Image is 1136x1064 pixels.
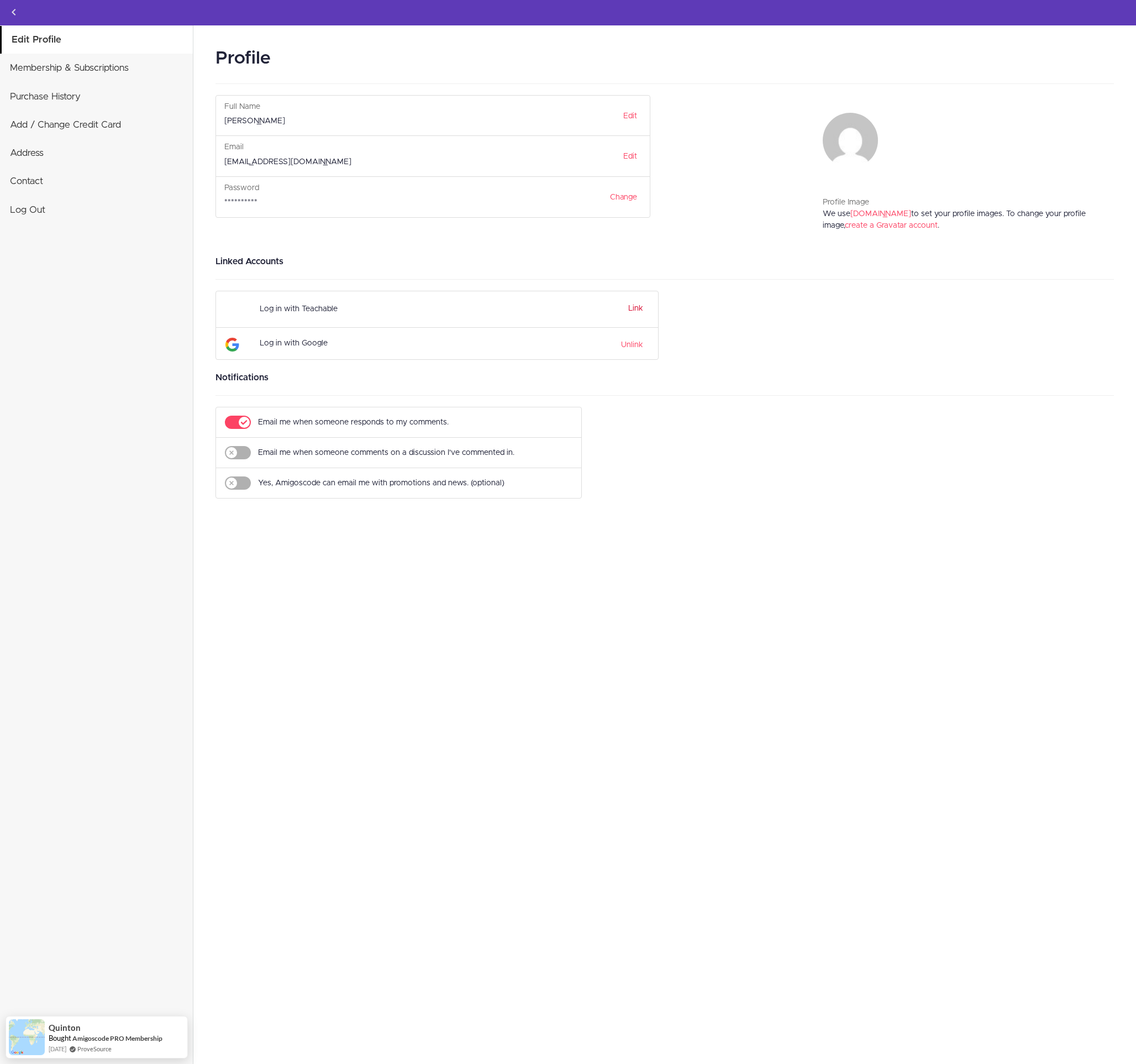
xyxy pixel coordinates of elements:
[77,1044,112,1053] a: ProveSource
[49,1044,66,1053] span: [DATE]
[224,101,260,113] label: Full Name
[72,1034,162,1043] a: Amigoscode PRO Membership
[224,442,573,463] form: Email me when someone comments on a discussion I've commented in.
[225,338,239,352] img: Google Logo
[224,182,259,194] label: Password
[215,255,1114,268] h3: Linked Accounts
[823,197,1106,208] div: Profile Image
[224,156,351,168] label: [EMAIL_ADDRESS][DOMAIN_NAME]
[823,208,1106,244] div: We use to set your profile images. To change your profile image, .
[215,371,1114,384] h3: Notifications
[215,45,1114,72] h2: Profile
[616,107,644,125] a: Edit
[845,222,938,229] a: create a Gravatar account
[628,305,643,312] a: Link
[49,1023,81,1032] span: Quinton
[625,301,643,315] button: Link
[616,147,644,166] a: Edit
[2,26,193,54] a: Edit Profile
[49,1034,71,1042] span: Bought
[7,6,20,19] svg: Back to courses
[224,473,573,494] form: Yes, Amigoscode can email me with promotions and news. (optional)
[621,338,643,350] a: Unlink
[260,299,535,319] div: Log in with Teachable
[823,113,878,168] img: s.aliabbas@gmail.com
[224,412,573,433] form: Email me when someone responds to my comments.
[9,1019,45,1055] img: provesource social proof notification image
[224,141,244,153] label: Email
[260,333,535,354] div: Log in with Google
[850,210,911,218] a: [DOMAIN_NAME]
[603,188,644,207] a: Change
[224,116,285,127] label: [PERSON_NAME]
